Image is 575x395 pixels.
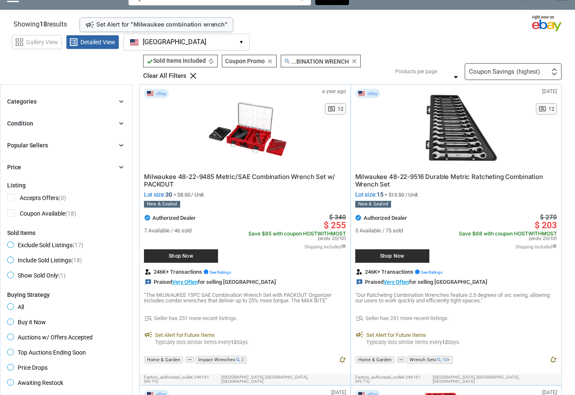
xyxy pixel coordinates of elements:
[459,214,557,221] span: $ 270
[442,357,450,363] span: 10+
[80,39,115,45] span: Detailed View
[384,192,418,198] span: = $13.50 / Unit
[144,375,209,384] span: 246161 (99.7%)
[459,244,557,249] span: Shipping Included
[225,58,265,64] span: Coupon Promo
[338,356,346,365] button: notification_add
[195,356,247,364] span: Impact Wrenches
[133,21,225,27] span: Milwaukee combination wrench
[156,91,166,96] span: eBay
[355,279,487,286] div: Praised for selling [GEOGRAPHIC_DATA]
[248,244,346,249] span: Shipping Included
[365,269,442,275] span: 246K+ Transactions
[7,303,24,313] span: All
[516,69,540,75] span: (highest)
[146,91,154,96] img: USA Flag
[7,256,82,267] span: Include Sold Listings
[355,241,444,267] a: Shop Now
[144,314,153,323] i: manage_search
[117,163,125,171] i: chevron_right
[7,364,48,374] span: Price Drops
[355,192,557,197] span: Lot size:
[186,357,194,363] span: more_horiz
[358,91,365,96] img: USA Flag
[366,332,426,338] span: Set Alert for Future Items
[433,375,557,384] span: [GEOGRAPHIC_DATA], [GEOGRAPHIC_DATA],[GEOGRAPHIC_DATA]
[284,58,349,65] span: ...BINATION WRENCH
[327,105,335,113] span: pageview
[365,315,449,321] a: Seller has 251 more recent listings.
[69,37,79,47] span: list_alt
[469,69,540,75] div: Coupon Savings
[144,279,276,286] div: Praised for selling [GEOGRAPHIC_DATA]
[459,231,557,241] span: Save $68 with coupon HOSTWITHMOST
[7,379,63,389] span: Awaiting Restock
[144,214,151,221] i: verified
[59,195,66,201] span: (0)
[356,279,363,286] i: reviews
[145,279,152,286] i: reviews
[331,390,346,395] span: [DATE]
[188,71,198,81] i: clear
[146,58,153,65] i: check
[165,191,172,198] span: 30
[240,39,243,45] span: ▾
[14,37,24,47] span: grid_view
[357,269,362,275] img: review.svg
[248,214,346,242] a: $ 340 $ 255 Save $85 with coupon HOSTWITHMOST(ends 20/10)
[7,97,37,106] div: Categories
[144,174,335,188] a: Milwaukee 48-22-9485 Metric/SAE Combination Wrench Set w/ PACKOUT
[173,192,204,198] span: = $8.50 / Unit
[7,194,66,204] span: Accepts Offers
[267,58,273,64] i: clear
[117,97,125,106] i: chevron_right
[341,244,346,248] i: info
[210,270,231,275] span: See Ratings
[338,356,346,363] i: notification_add
[548,107,554,112] span: 12
[7,349,86,359] span: Top Auctions Ending Soon
[355,201,391,208] div: New & Sealed
[7,318,46,328] span: Buy it Now
[130,39,138,45] img: US Flag
[123,34,250,51] button: [GEOGRAPHIC_DATA] ▾
[7,230,125,236] div: Sold Items
[71,257,82,264] span: (18)
[459,221,557,230] span: $ 203
[549,356,557,363] i: notification_add
[13,21,67,28] span: Showing results
[355,375,421,384] span: 246161 (99.7%)
[355,375,405,379] span: factory_authorized_outlet:
[146,57,206,64] span: Sold Items Included
[355,228,403,233] span: 5 Available / 75 sold
[459,214,557,242] a: $ 270 $ 203 Save $68 with coupon HOSTWITHMOST(ends 20/10)
[7,119,33,128] div: Condition
[241,357,244,363] span: 2
[7,291,125,298] div: Buying Strategy
[7,241,83,251] span: Exclude Sold Listings
[248,214,346,221] span: $ 340
[58,272,66,279] span: (1)
[421,270,442,275] span: See Ratings
[203,269,209,275] i: info
[144,228,192,233] span: 7 Available / 46 sold
[355,214,362,221] i: verified
[355,173,543,188] span: Milwaukee 48-22-9516 Durable Metric Ratcheting Combination Wrench Set
[7,141,48,149] div: Popular Sellers
[144,192,346,197] span: Lot size:
[235,357,241,363] i: search
[364,215,407,221] span: Authorized Dealer
[355,292,557,303] p: "Our Ratcheting Combination Wrenches feature 2.5 degrees of arc swing, allowing our users to work...
[538,105,546,113] span: pageview
[367,91,378,96] span: eBay
[355,356,394,363] span: Home & Garden
[80,17,233,32] div: Set Alert for " "
[542,89,557,94] span: [DATE]
[397,357,405,363] button: more_horiz
[144,241,232,267] a: Shop Now
[143,38,206,46] span: [GEOGRAPHIC_DATA]
[155,332,215,338] span: Set Alert for Future Items
[152,215,196,221] span: Authorized Dealer
[383,279,409,285] a: Very Often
